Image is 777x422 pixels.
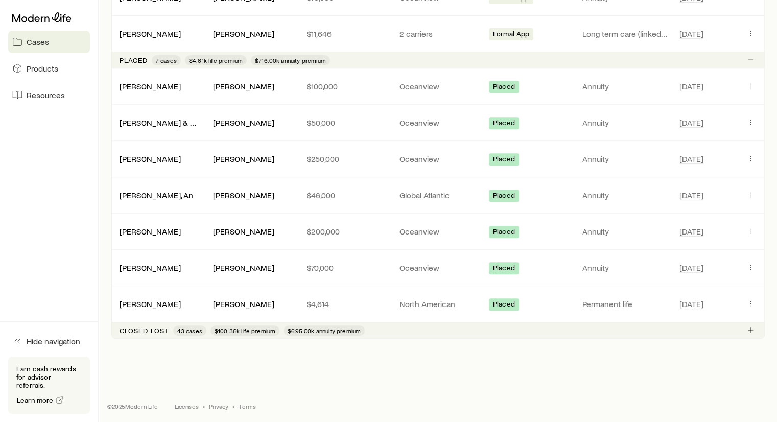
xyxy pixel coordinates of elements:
a: [PERSON_NAME] & [PERSON_NAME] [120,118,251,127]
span: [DATE] [679,190,703,200]
div: [PERSON_NAME] [120,29,181,39]
a: [PERSON_NAME] [120,226,181,236]
div: [PERSON_NAME] [120,226,181,237]
a: Licenses [175,402,199,410]
div: [PERSON_NAME] [213,226,274,237]
p: Placed [120,56,148,64]
a: Terms [239,402,256,410]
span: • [232,402,234,410]
p: Oceanview [399,154,477,164]
div: [PERSON_NAME] [120,263,181,273]
a: Privacy [209,402,228,410]
a: Resources [8,84,90,106]
span: Placed [493,191,515,202]
a: [PERSON_NAME] [120,299,181,309]
span: [DATE] [679,118,703,128]
p: Annuity [582,154,668,164]
p: Annuity [582,81,668,91]
span: [DATE] [679,154,703,164]
span: Placed [493,119,515,129]
div: [PERSON_NAME] [213,118,274,128]
span: Placed [493,155,515,166]
div: Earn cash rewards for advisor referrals.Learn more [8,357,90,414]
p: Oceanview [399,118,477,128]
span: Hide navigation [27,336,80,346]
div: [PERSON_NAME] & [PERSON_NAME] [120,118,197,128]
span: Resources [27,90,65,100]
p: $70,000 [306,263,383,273]
div: [PERSON_NAME], An [120,190,193,201]
div: [PERSON_NAME] [213,81,274,92]
span: $100.36k life premium [215,326,275,335]
p: Annuity [582,190,668,200]
p: Oceanview [399,81,477,91]
p: North American [399,299,477,309]
div: [PERSON_NAME] [120,154,181,165]
div: [PERSON_NAME] [213,263,274,273]
span: [DATE] [679,263,703,273]
span: Placed [493,300,515,311]
span: $695.00k annuity premium [288,326,361,335]
span: Formal App [493,30,530,40]
span: Learn more [17,396,54,404]
span: • [203,402,205,410]
span: Placed [493,82,515,93]
div: [PERSON_NAME] [120,299,181,310]
p: $46,000 [306,190,383,200]
a: Products [8,57,90,80]
div: [PERSON_NAME] [213,190,274,201]
p: Oceanview [399,263,477,273]
a: [PERSON_NAME] [120,29,181,38]
p: Permanent life [582,299,668,309]
span: [DATE] [679,81,703,91]
p: © 2025 Modern Life [107,402,158,410]
button: Hide navigation [8,330,90,353]
a: Cases [8,31,90,53]
span: [DATE] [679,226,703,237]
a: [PERSON_NAME] [120,154,181,163]
p: Global Atlantic [399,190,477,200]
p: Closed lost [120,326,169,335]
p: 2 carriers [399,29,477,39]
p: Long term care (linked benefit) [582,29,668,39]
span: Placed [493,227,515,238]
span: Products [27,63,58,74]
span: 43 cases [177,326,202,335]
div: [PERSON_NAME] [213,154,274,165]
div: [PERSON_NAME] [213,299,274,310]
span: Placed [493,264,515,274]
p: Earn cash rewards for advisor referrals. [16,365,82,389]
p: $250,000 [306,154,383,164]
p: $4,614 [306,299,383,309]
a: [PERSON_NAME], An [120,190,193,200]
a: [PERSON_NAME] [120,263,181,272]
p: Oceanview [399,226,477,237]
div: [PERSON_NAME] [120,81,181,92]
span: [DATE] [679,29,703,39]
span: $4.61k life premium [189,56,243,64]
p: Annuity [582,118,668,128]
p: Annuity [582,263,668,273]
span: $716.00k annuity premium [255,56,326,64]
span: Cases [27,37,49,47]
p: $200,000 [306,226,383,237]
span: 7 cases [156,56,177,64]
p: $50,000 [306,118,383,128]
a: [PERSON_NAME] [120,81,181,91]
p: $11,646 [306,29,383,39]
p: $100,000 [306,81,383,91]
div: [PERSON_NAME] [213,29,274,39]
p: Annuity [582,226,668,237]
span: [DATE] [679,299,703,309]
